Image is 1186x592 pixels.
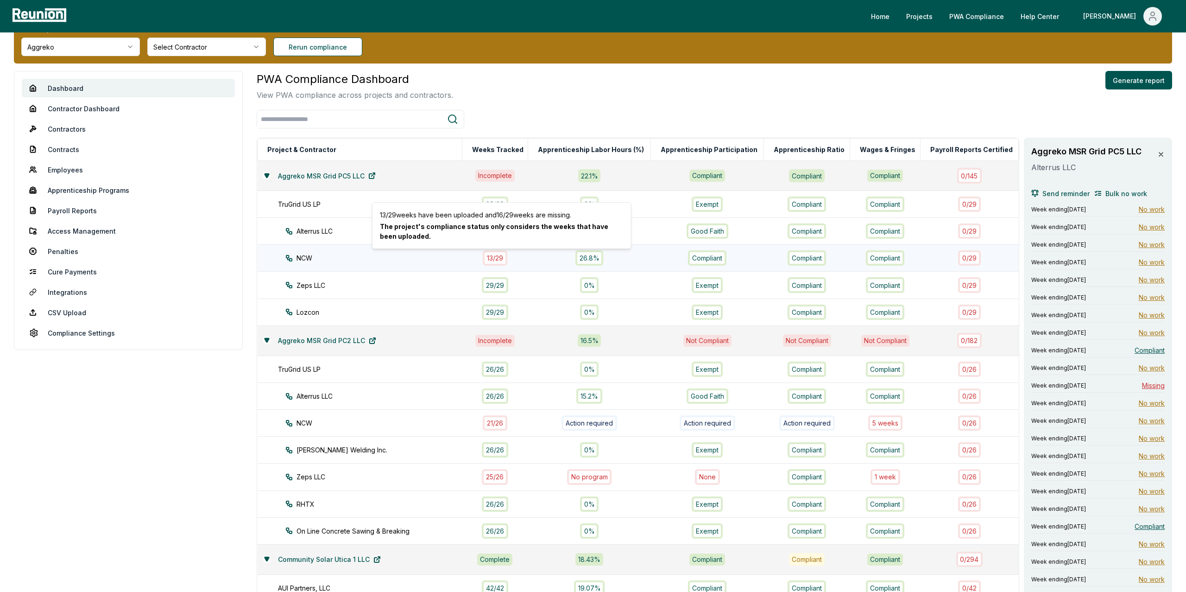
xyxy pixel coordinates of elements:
[580,362,599,377] div: 0%
[1031,505,1086,513] span: Week ending [DATE]
[958,250,981,266] div: 0 / 29
[22,262,235,281] a: Cure Payments
[866,442,904,458] div: Compliant
[1031,162,1147,173] p: Alterrus LLC
[273,38,362,56] button: Rerun compliance
[278,199,472,209] div: TruGrid US LP
[958,415,981,431] div: 0 / 26
[692,305,723,320] div: Exempt
[580,277,599,293] div: 0%
[575,250,604,266] div: 26.8%
[1042,189,1090,198] span: Send reminder
[1031,294,1086,301] span: Week ending [DATE]
[683,335,732,347] div: Not Compliant
[1139,310,1165,320] span: No work
[482,197,508,212] div: 29 / 29
[788,197,826,212] div: Compliant
[575,553,603,566] div: 18.43 %
[22,324,235,342] a: Compliance Settings
[1031,329,1086,337] span: Week ending [DATE]
[1031,488,1086,495] span: Week ending [DATE]
[22,79,235,97] a: Dashboard
[866,250,904,266] div: Compliant
[22,99,235,118] a: Contractor Dashboard
[958,442,981,458] div: 0 / 26
[957,168,982,183] div: 0 / 145
[1139,486,1165,496] span: No work
[22,201,235,220] a: Payroll Reports
[958,388,981,404] div: 0 / 26
[958,362,981,377] div: 0 / 26
[688,250,726,266] div: Compliant
[1031,259,1086,266] span: Week ending [DATE]
[1105,189,1147,198] span: Bulk no work
[1031,470,1086,477] span: Week ending [DATE]
[482,469,508,484] div: 25 / 26
[578,169,601,182] div: 22.1 %
[580,497,599,512] div: 0%
[1139,328,1165,337] span: No work
[561,415,617,431] div: Action required
[580,197,599,212] div: 0%
[1139,574,1165,584] span: No work
[958,523,981,539] div: 0 / 26
[1139,398,1165,408] span: No work
[1031,184,1090,203] button: Send reminder
[1031,347,1086,354] span: Week ending [DATE]
[692,197,723,212] div: Exempt
[680,415,735,431] div: Action required
[380,222,624,241] p: The project's compliance status only considers the weeks that have been uploaded.
[958,277,981,293] div: 0 / 29
[285,391,479,401] div: Alterrus LLC
[482,523,508,539] div: 26 / 26
[788,250,826,266] div: Compliant
[380,210,624,220] p: 13 / 29 weeks have been uploaded and 16 / 29 weeks are missing.
[1139,293,1165,302] span: No work
[1139,539,1165,549] span: No work
[475,335,515,347] div: Incomplete
[1031,541,1086,548] span: Week ending [DATE]
[689,170,725,182] div: Compliant
[692,362,723,377] div: Exempt
[257,89,453,101] p: View PWA compliance across projects and contractors.
[866,223,904,239] div: Compliant
[1031,241,1086,248] span: Week ending [DATE]
[285,280,479,290] div: Zeps LLC
[788,305,826,320] div: Compliant
[866,388,904,404] div: Compliant
[788,362,826,377] div: Compliant
[285,418,479,428] div: NCW
[942,7,1011,25] a: PWA Compliance
[22,283,235,301] a: Integrations
[482,497,508,512] div: 26 / 26
[1031,523,1086,530] span: Week ending [DATE]
[868,415,902,431] div: 5 week s
[1142,381,1165,390] span: Missing
[1083,7,1140,25] div: [PERSON_NAME]
[956,552,983,567] div: 0 / 294
[22,120,235,138] a: Contractors
[687,223,728,239] div: Good Faith
[659,140,759,159] button: Apprenticeship Participation
[576,388,602,404] div: 15.2%
[271,550,388,569] a: Community Solar Utica 1 LLC
[1139,416,1165,426] span: No work
[866,277,904,293] div: Compliant
[866,362,904,377] div: Compliant
[483,415,507,431] div: 21 / 26
[866,305,904,320] div: Compliant
[958,469,981,484] div: 0 / 26
[858,140,917,159] button: Wages & Fringes
[1013,7,1066,25] a: Help Center
[482,388,508,404] div: 26 / 26
[788,469,826,484] div: Compliant
[22,242,235,261] a: Penalties
[861,335,909,347] div: Not Compliant
[958,305,981,320] div: 0 / 29
[1139,275,1165,285] span: No work
[22,140,235,159] a: Contracts
[285,253,479,263] div: NCW
[899,7,940,25] a: Projects
[788,442,826,458] div: Compliant
[1031,576,1086,583] span: Week ending [DATE]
